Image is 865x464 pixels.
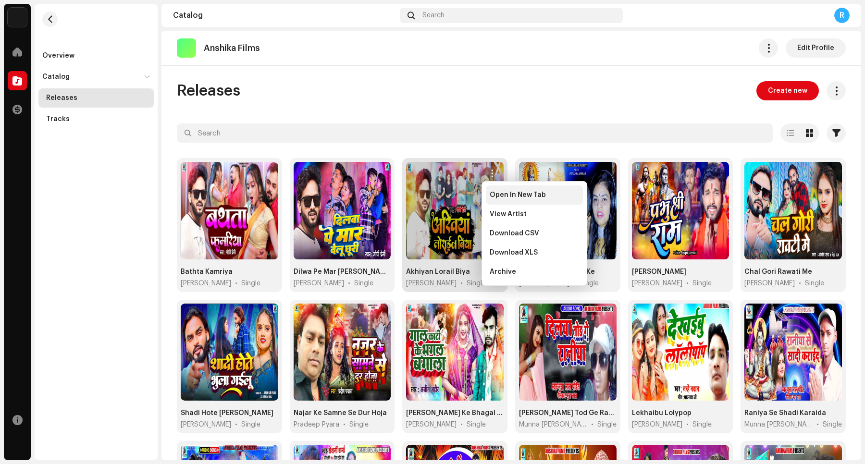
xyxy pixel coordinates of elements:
[235,279,237,288] span: •
[406,279,457,288] span: Gopi Premi
[519,408,617,418] div: Dilwa Tod Ge Raniya
[241,420,260,429] div: Single
[467,279,486,288] div: Single
[460,420,463,429] span: •
[460,279,463,288] span: •
[597,420,617,429] div: Single
[177,123,773,143] input: Search
[406,408,504,418] div: Gal Kati Ke Bhagal Bangal
[632,279,682,288] span: Gopi Premi
[467,420,486,429] div: Single
[42,52,74,60] div: Overview
[632,420,682,429] span: Nanhe Nadan
[632,267,686,277] div: Prabhu Shri Ram
[38,67,154,129] re-m-nav-dropdown: Catalog
[173,12,396,19] div: Catalog
[692,279,712,288] div: Single
[294,420,339,429] span: Pradeep Pyara
[580,279,599,288] div: Single
[591,420,593,429] span: •
[490,191,546,199] span: Open In New Tab
[46,94,77,102] div: Releases
[181,267,233,277] div: Bathta Kamriya
[235,420,237,429] span: •
[692,420,712,429] div: Single
[744,408,826,418] div: Raniya Se Shadi Karaida
[686,420,689,429] span: •
[744,267,812,277] div: Chal Gori Rawati Me
[816,420,819,429] span: •
[823,420,842,429] div: Single
[343,420,346,429] span: •
[181,420,231,429] span: Anand Rai
[768,81,807,100] span: Create new
[786,38,846,58] button: Edit Profile
[632,408,692,418] div: Lekhaibu Lolypop
[406,420,457,429] span: Ajit Ahir
[241,279,260,288] div: Single
[204,43,260,53] p: Anshika Films
[38,46,154,65] re-m-nav-item: Overview
[406,267,470,277] div: Akhiyan Lorail Biya
[177,81,240,100] span: Releases
[181,279,231,288] span: Gopi Premi
[490,210,527,218] span: View Artist
[519,420,587,429] span: Munna Lal Pandit
[38,88,154,108] re-m-nav-item: Releases
[422,12,445,19] span: Search
[38,110,154,129] re-m-nav-item: Tracks
[834,8,850,23] div: R
[744,420,813,429] span: Munna Lal Pandit
[490,268,516,276] span: Archive
[8,8,27,27] img: 10d72f0b-d06a-424f-aeaa-9c9f537e57b6
[348,279,350,288] span: •
[686,279,689,288] span: •
[805,279,824,288] div: Single
[46,115,70,123] div: Tracks
[294,408,387,418] div: Najar Ke Samne Se Dur Hoja
[744,279,795,288] span: Anand Rai
[490,230,539,237] span: Download CSV
[799,279,801,288] span: •
[756,81,819,100] button: Create new
[349,420,369,429] div: Single
[181,408,273,418] div: Shadi Hote Bhula Gailu
[42,73,70,81] div: Catalog
[797,38,834,58] span: Edit Profile
[294,279,344,288] span: Gopi Premi
[354,279,373,288] div: Single
[294,267,391,277] div: Dilwa Pe Mar Delu Churi
[490,249,538,256] span: Download XLS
